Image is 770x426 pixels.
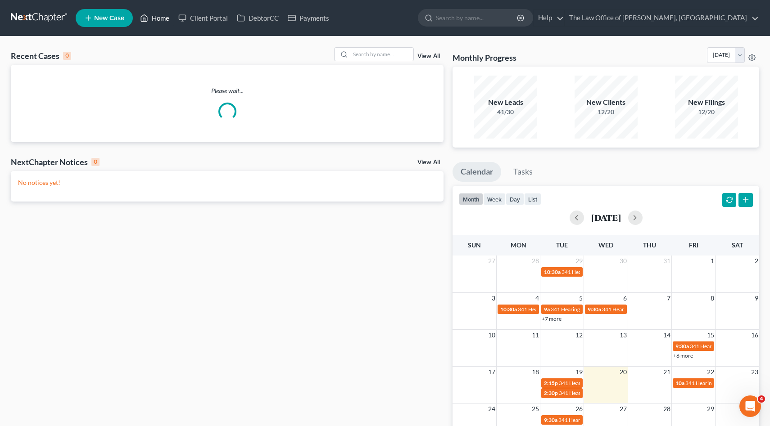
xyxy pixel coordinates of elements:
[531,404,540,414] span: 25
[710,256,715,266] span: 1
[565,10,759,26] a: The Law Office of [PERSON_NAME], [GEOGRAPHIC_DATA]
[544,306,550,313] span: 9a
[619,330,628,341] span: 13
[531,330,540,341] span: 11
[675,343,689,350] span: 9:30a
[706,367,715,377] span: 22
[575,367,584,377] span: 19
[675,108,738,117] div: 12/20
[534,293,540,304] span: 4
[598,241,613,249] span: Wed
[662,404,671,414] span: 28
[542,315,562,322] a: +7 more
[487,404,496,414] span: 24
[417,53,440,59] a: View All
[544,417,557,423] span: 9:30a
[559,380,669,386] span: 341 Hearing for [PERSON_NAME], Frayddelith
[675,380,684,386] span: 10a
[750,367,759,377] span: 23
[732,241,743,249] span: Sat
[559,390,639,396] span: 341 Hearing for [PERSON_NAME]
[575,256,584,266] span: 29
[518,306,598,313] span: 341 Hearing for [PERSON_NAME]
[575,97,638,108] div: New Clients
[487,256,496,266] span: 27
[588,306,601,313] span: 9:30a
[662,256,671,266] span: 31
[487,330,496,341] span: 10
[500,306,517,313] span: 10:30a
[283,10,334,26] a: Payments
[436,9,518,26] input: Search by name...
[474,97,537,108] div: New Leads
[754,293,759,304] span: 9
[350,48,413,61] input: Search by name...
[673,352,693,359] a: +6 more
[94,15,124,22] span: New Case
[531,256,540,266] span: 28
[534,10,564,26] a: Help
[578,293,584,304] span: 5
[232,10,283,26] a: DebtorCC
[551,306,631,313] span: 341 Hearing for [PERSON_NAME]
[619,404,628,414] span: 27
[706,330,715,341] span: 15
[675,97,738,108] div: New Filings
[619,256,628,266] span: 30
[602,306,683,313] span: 341 Hearing for [PERSON_NAME]
[11,157,100,167] div: NextChapter Notices
[562,269,642,275] span: 341 Hearing for [PERSON_NAME]
[558,417,639,423] span: 341 Hearing for [PERSON_NAME]
[619,367,628,377] span: 20
[18,178,436,187] p: No notices yet!
[506,193,524,205] button: day
[689,241,698,249] span: Fri
[487,367,496,377] span: 17
[91,158,100,166] div: 0
[739,395,761,417] iframe: Intercom live chat
[754,256,759,266] span: 2
[685,380,766,386] span: 341 Hearing for [PERSON_NAME]
[591,213,621,222] h2: [DATE]
[710,293,715,304] span: 8
[63,52,71,60] div: 0
[662,367,671,377] span: 21
[11,50,71,61] div: Recent Cases
[575,404,584,414] span: 26
[174,10,232,26] a: Client Portal
[706,404,715,414] span: 29
[575,330,584,341] span: 12
[474,108,537,117] div: 41/30
[544,380,558,386] span: 2:15p
[468,241,481,249] span: Sun
[758,395,765,403] span: 4
[505,162,541,182] a: Tasks
[643,241,656,249] span: Thu
[491,293,496,304] span: 3
[417,159,440,166] a: View All
[524,193,541,205] button: list
[11,86,444,95] p: Please wait...
[531,367,540,377] span: 18
[622,293,628,304] span: 6
[556,241,568,249] span: Tue
[750,330,759,341] span: 16
[666,293,671,304] span: 7
[662,330,671,341] span: 14
[453,162,501,182] a: Calendar
[136,10,174,26] a: Home
[459,193,483,205] button: month
[511,241,526,249] span: Mon
[544,269,561,275] span: 10:30a
[544,390,558,396] span: 2:30p
[453,52,516,63] h3: Monthly Progress
[575,108,638,117] div: 12/20
[483,193,506,205] button: week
